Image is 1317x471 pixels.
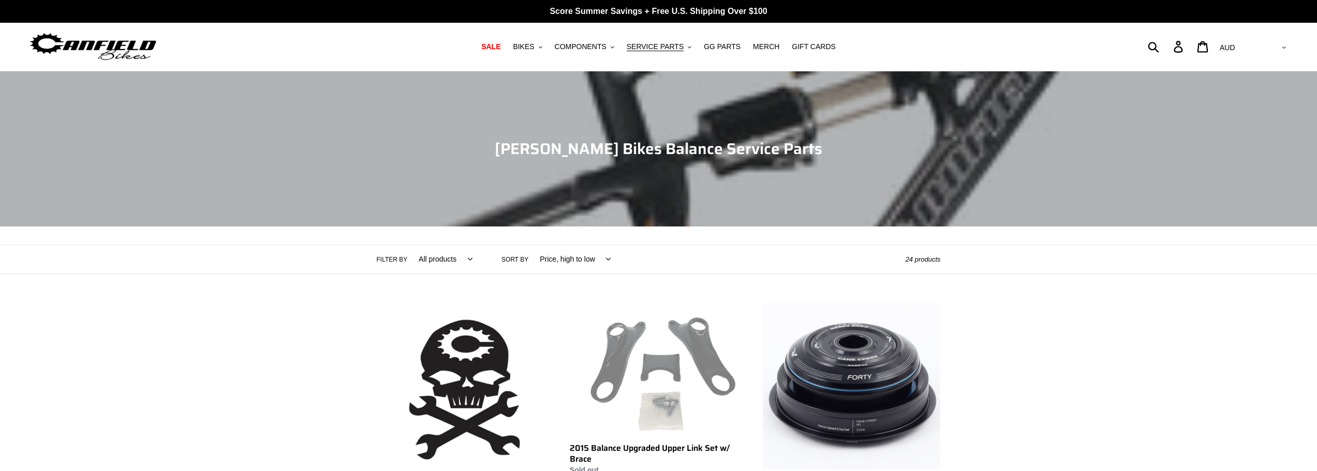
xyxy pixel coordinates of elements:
a: GG PARTS [699,40,746,54]
button: COMPONENTS [550,40,619,54]
button: BIKES [508,40,547,54]
span: BIKES [513,42,534,51]
a: GIFT CARDS [787,40,841,54]
span: SALE [481,42,500,51]
input: Search [1153,35,1180,58]
span: MERCH [753,42,779,51]
a: MERCH [748,40,785,54]
span: COMPONENTS [555,42,606,51]
span: SERVICE PARTS [627,42,684,51]
img: Canfield Bikes [28,31,158,63]
span: [PERSON_NAME] Bikes Balance Service Parts [495,136,822,161]
label: Sort by [501,255,528,264]
label: Filter by [377,255,408,264]
span: 24 products [906,255,941,263]
span: GIFT CARDS [792,42,836,51]
span: GG PARTS [704,42,741,51]
button: SERVICE PARTS [621,40,697,54]
a: SALE [476,40,506,54]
